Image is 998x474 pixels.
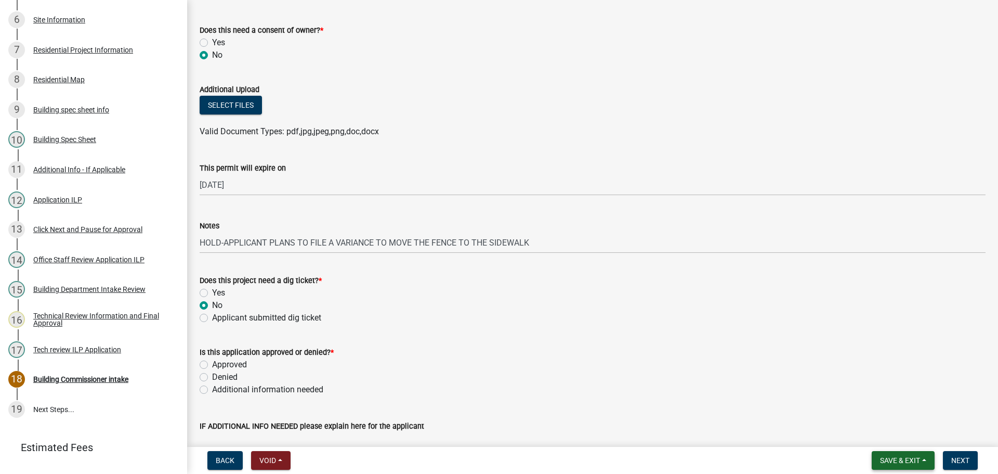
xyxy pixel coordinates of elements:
div: Click Next and Pause for Approval [33,226,142,233]
div: 12 [8,191,25,208]
div: 8 [8,71,25,88]
div: 7 [8,42,25,58]
label: Additional Upload [200,86,259,94]
div: Building Commissioner intake [33,376,128,383]
label: IF ADDITIONAL INFO NEEDED please explain here for the applicant [200,423,424,430]
label: No [212,299,222,312]
label: Denied [212,371,238,383]
span: Save & Exit [880,456,920,465]
div: Tech review ILP Application [33,346,121,353]
button: Select files [200,96,262,114]
button: Next [943,451,978,470]
a: Estimated Fees [8,437,170,458]
div: 6 [8,11,25,28]
div: 15 [8,281,25,298]
div: 14 [8,251,25,268]
label: Does this project need a dig ticket? [200,277,322,285]
label: Additional information needed [212,383,323,396]
div: 9 [8,101,25,118]
div: 19 [8,401,25,418]
label: Yes [212,36,225,49]
div: Residential Project Information [33,46,133,54]
div: Site Information [33,16,85,23]
div: Technical Review Information and Final Approval [33,312,170,327]
div: 18 [8,371,25,388]
label: This permit will expire on [200,165,286,172]
span: Void [259,456,276,465]
span: Back [216,456,234,465]
div: Application ILP [33,196,82,203]
div: 13 [8,221,25,238]
span: Next [951,456,969,465]
div: Office Staff Review Application ILP [33,256,145,263]
div: Building Department Intake Review [33,286,146,293]
label: Applicant submitted dig ticket [212,312,321,324]
span: Valid Document Types: pdf,jpg,jpeg,png,doc,docx [200,126,379,136]
label: Notes [200,223,219,230]
div: 16 [8,311,25,328]
div: 11 [8,161,25,178]
div: Additional Info - If Applicable [33,166,125,173]
div: 17 [8,341,25,358]
label: Yes [212,287,225,299]
button: Save & Exit [872,451,935,470]
button: Void [251,451,291,470]
div: Building spec sheet info [33,106,109,113]
label: Approved [212,358,247,371]
div: Residential Map [33,76,85,83]
div: 10 [8,131,25,148]
label: Is this application approved or denied? [200,349,334,356]
label: Does this need a consent of owner? [200,27,323,34]
div: Building Spec Sheet [33,136,96,143]
label: No [212,49,222,61]
button: Back [207,451,243,470]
